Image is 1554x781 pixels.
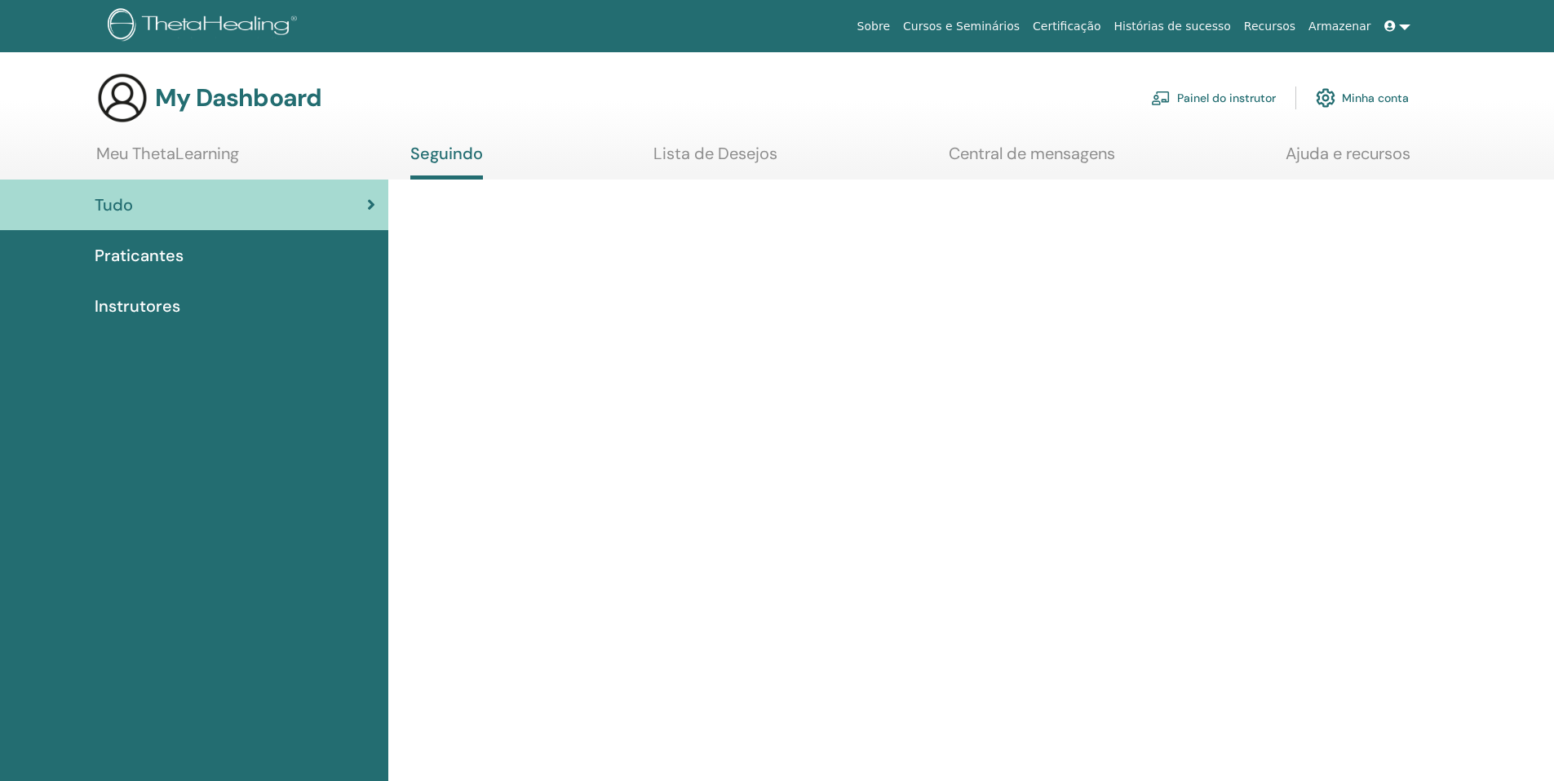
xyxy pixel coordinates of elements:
[1026,11,1107,42] a: Certificação
[155,83,321,113] h3: My Dashboard
[1108,11,1237,42] a: Histórias de sucesso
[653,144,777,175] a: Lista de Desejos
[1286,144,1410,175] a: Ajuda e recursos
[1316,80,1409,116] a: Minha conta
[95,294,180,318] span: Instrutores
[96,144,239,175] a: Meu ThetaLearning
[897,11,1026,42] a: Cursos e Seminários
[1151,91,1171,105] img: chalkboard-teacher.svg
[1151,80,1276,116] a: Painel do instrutor
[95,243,184,268] span: Praticantes
[96,72,148,124] img: generic-user-icon.jpg
[851,11,897,42] a: Sobre
[410,144,483,180] a: Seguindo
[1302,11,1377,42] a: Armazenar
[1237,11,1302,42] a: Recursos
[108,8,303,45] img: logo.png
[1316,84,1335,112] img: cog.svg
[95,193,133,217] span: Tudo
[949,144,1115,175] a: Central de mensagens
